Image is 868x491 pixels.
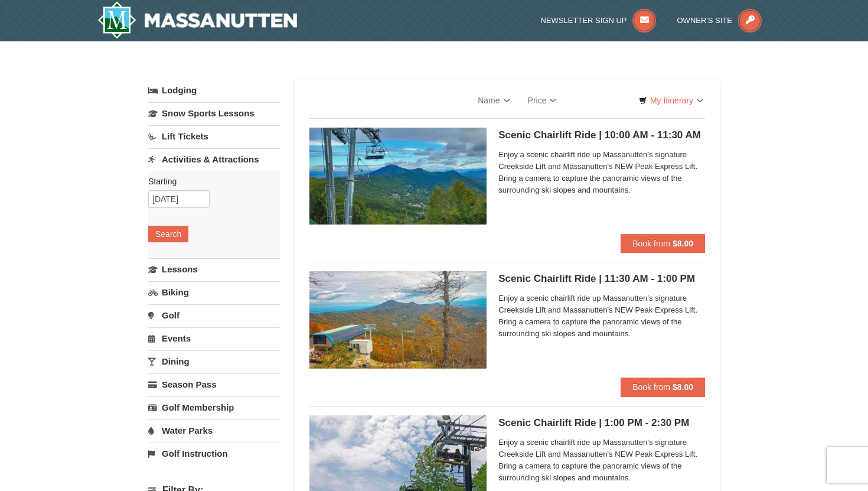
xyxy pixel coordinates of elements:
[148,327,280,349] a: Events
[498,292,705,340] span: Enjoy a scenic chairlift ride up Massanutten’s signature Creekside Lift and Massanutten's NEW Pea...
[498,149,705,196] span: Enjoy a scenic chairlift ride up Massanutten’s signature Creekside Lift and Massanutten's NEW Pea...
[469,89,518,112] a: Name
[148,226,188,242] button: Search
[148,125,280,147] a: Lift Tickets
[148,102,280,124] a: Snow Sports Lessons
[148,281,280,303] a: Biking
[148,148,280,170] a: Activities & Attractions
[541,16,627,25] span: Newsletter Sign Up
[309,271,487,368] img: 24896431-13-a88f1aaf.jpg
[677,16,733,25] span: Owner's Site
[621,378,705,396] button: Book from $8.00
[519,89,566,112] a: Price
[541,16,657,25] a: Newsletter Sign Up
[148,396,280,418] a: Golf Membership
[148,443,280,464] a: Golf Instruction
[309,128,487,225] img: 24896431-1-a2e2611b.jpg
[148,420,280,441] a: Water Parks
[673,382,693,392] strong: $8.00
[498,437,705,484] span: Enjoy a scenic chairlift ride up Massanutten’s signature Creekside Lift and Massanutten's NEW Pea...
[631,92,711,109] a: My Itinerary
[148,175,271,187] label: Starting
[97,1,297,39] a: Massanutten Resort
[498,129,705,141] h5: Scenic Chairlift Ride | 10:00 AM - 11:30 AM
[148,258,280,280] a: Lessons
[621,234,705,253] button: Book from $8.00
[148,373,280,395] a: Season Pass
[148,350,280,372] a: Dining
[498,417,705,429] h5: Scenic Chairlift Ride | 1:00 PM - 2:30 PM
[148,80,280,101] a: Lodging
[632,239,670,248] span: Book from
[498,273,705,285] h5: Scenic Chairlift Ride | 11:30 AM - 1:00 PM
[677,16,762,25] a: Owner's Site
[97,1,297,39] img: Massanutten Resort Logo
[148,304,280,326] a: Golf
[673,239,693,248] strong: $8.00
[632,382,670,392] span: Book from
